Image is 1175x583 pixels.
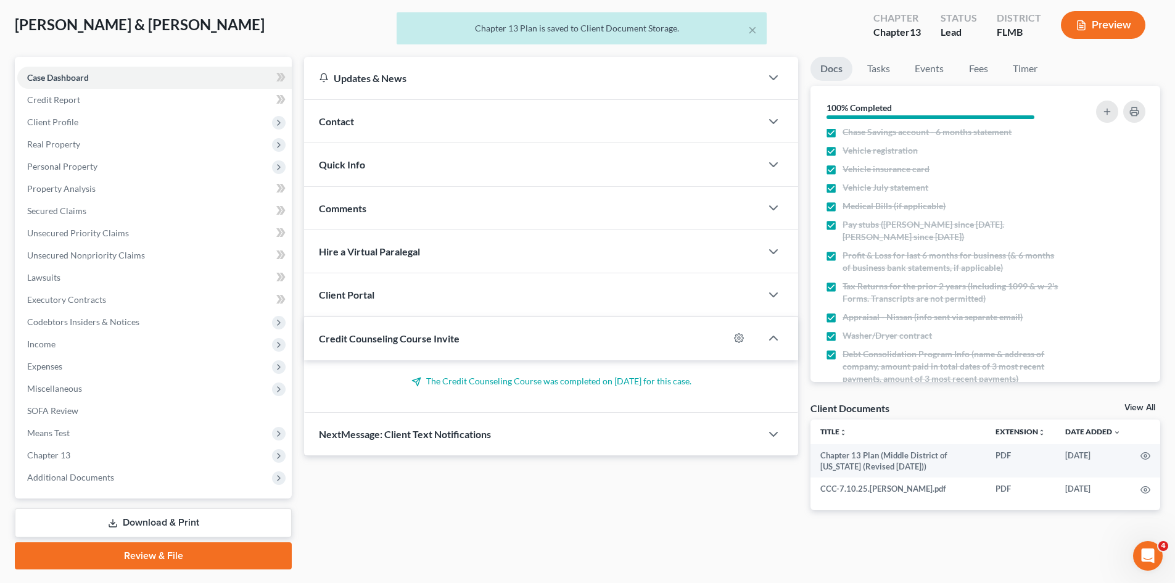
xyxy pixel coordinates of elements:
span: Tax Returns for the prior 2 years (Including 1099 & w-2's Forms. Transcripts are not permitted) [843,280,1062,305]
a: Unsecured Nonpriority Claims [17,244,292,267]
button: Preview [1061,11,1145,39]
a: Extensionunfold_more [996,427,1045,436]
span: Lawsuits [27,272,60,283]
span: Additional Documents [27,472,114,482]
div: Chapter 13 Plan is saved to Client Document Storage. [406,22,757,35]
span: Real Property [27,139,80,149]
span: Case Dashboard [27,72,89,83]
iframe: Intercom live chat [1133,541,1163,571]
i: unfold_more [839,429,847,436]
span: Credit Counseling Course Invite [319,333,460,344]
span: Executory Contracts [27,294,106,305]
span: Unsecured Nonpriority Claims [27,250,145,260]
span: Vehicle July statement [843,181,928,194]
span: Profit & Loss for last 6 months for business (& 6 months of business bank statements, if applicable) [843,249,1062,274]
td: PDF [986,444,1055,478]
td: CCC-7.10.25.[PERSON_NAME].pdf [810,478,986,500]
button: × [748,22,757,37]
span: Appraisal - Nissan (info sent via separate email) [843,311,1023,323]
span: Client Profile [27,117,78,127]
a: Property Analysis [17,178,292,200]
span: Quick Info [319,159,365,170]
span: NextMessage: Client Text Notifications [319,428,491,440]
span: 4 [1158,541,1168,551]
a: Executory Contracts [17,289,292,311]
div: District [997,11,1041,25]
i: expand_more [1113,429,1121,436]
span: SOFA Review [27,405,78,416]
a: Secured Claims [17,200,292,222]
span: Chapter 13 [27,450,70,460]
a: Lawsuits [17,267,292,289]
a: Fees [959,57,998,81]
span: Personal Property [27,161,97,172]
span: Means Test [27,428,70,438]
span: Miscellaneous [27,383,82,394]
span: Contact [319,115,354,127]
td: PDF [986,478,1055,500]
div: Client Documents [810,402,889,415]
a: Unsecured Priority Claims [17,222,292,244]
span: Expenses [27,361,62,371]
span: Client Portal [319,289,374,300]
span: Codebtors Insiders & Notices [27,316,139,327]
a: Titleunfold_more [820,427,847,436]
a: SOFA Review [17,400,292,422]
div: Updates & News [319,72,746,85]
span: Vehicle insurance card [843,163,930,175]
p: The Credit Counseling Course was completed on [DATE] for this case. [319,375,783,387]
a: Timer [1003,57,1047,81]
a: Date Added expand_more [1065,427,1121,436]
span: Hire a Virtual Paralegal [319,246,420,257]
i: unfold_more [1038,429,1045,436]
span: Credit Report [27,94,80,105]
a: Events [905,57,954,81]
span: Property Analysis [27,183,96,194]
a: Review & File [15,542,292,569]
span: Income [27,339,56,349]
a: Credit Report [17,89,292,111]
span: Debt Consolidation Program Info (name & address of company, amount paid in total dates of 3 most ... [843,348,1062,385]
span: Secured Claims [27,205,86,216]
div: Chapter [873,11,921,25]
span: Medical Bills (if applicable) [843,200,946,212]
a: Docs [810,57,852,81]
span: Chase Savings account - 6 months statement [843,126,1012,138]
span: Unsecured Priority Claims [27,228,129,238]
span: Washer/Dryer contract [843,329,932,342]
td: [DATE] [1055,478,1131,500]
a: Tasks [857,57,900,81]
a: Download & Print [15,508,292,537]
td: Chapter 13 Plan (Middle District of [US_STATE] (Revised [DATE])) [810,444,986,478]
strong: 100% Completed [827,102,892,113]
a: Case Dashboard [17,67,292,89]
span: Comments [319,202,366,214]
span: Pay stubs ([PERSON_NAME] since [DATE]. [PERSON_NAME] since [DATE]) [843,218,1062,243]
td: [DATE] [1055,444,1131,478]
a: View All [1124,403,1155,412]
div: Status [941,11,977,25]
span: Vehicle registration [843,144,918,157]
